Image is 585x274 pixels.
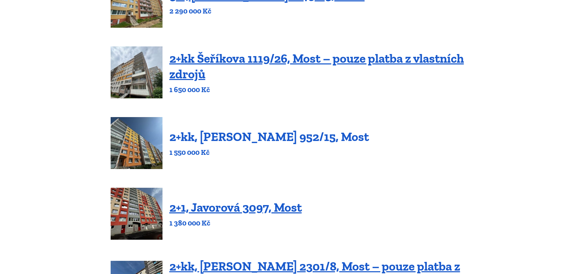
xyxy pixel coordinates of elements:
[169,148,369,157] p: 1 550 000 Kč
[169,200,302,215] a: 2+1, Javorová 3097, Most
[169,218,302,228] p: 1 380 000 Kč
[169,6,365,16] p: 2 290 000 Kč
[169,129,369,144] a: 2+kk, [PERSON_NAME] 952/15, Most
[169,85,475,95] p: 1 650 000 Kč
[169,51,464,81] a: 2+kk Šeříkova 1119/26, Most – pouze platba z vlastních zdrojů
